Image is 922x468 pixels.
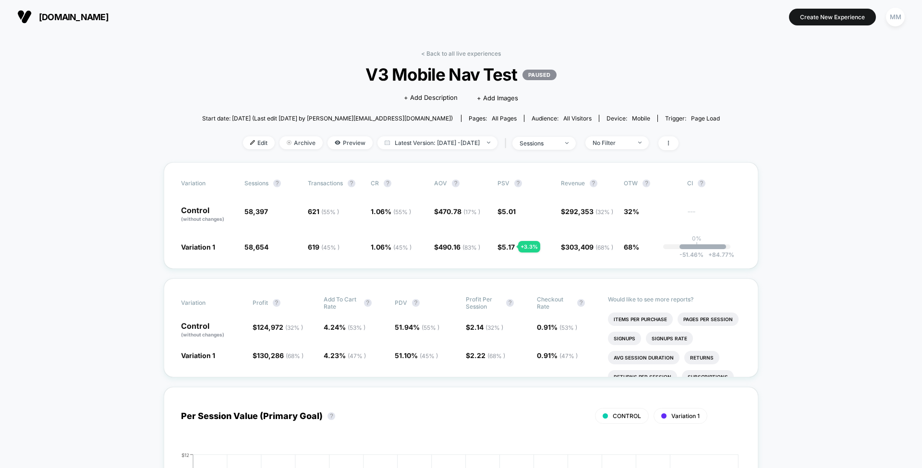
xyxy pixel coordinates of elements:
[393,244,412,251] span: ( 45 % )
[181,351,215,360] span: Variation 1
[497,243,515,251] span: $
[182,452,189,457] tspan: $12
[608,296,740,303] p: Would like to see more reports?
[599,115,657,122] span: Device:
[466,323,503,331] span: $
[420,352,438,360] span: ( 45 % )
[624,243,639,251] span: 68%
[477,94,518,102] span: + Add Images
[497,207,516,216] span: $
[273,299,280,307] button: ?
[393,208,411,216] span: ( 55 % )
[14,9,111,24] button: [DOMAIN_NAME]
[287,140,291,145] img: end
[561,243,613,251] span: $
[470,323,503,331] span: 2.14
[608,332,641,345] li: Signups
[497,180,510,187] span: PSV
[704,251,734,258] span: 84.77 %
[202,115,453,122] span: Start date: [DATE] (Last edit [DATE] by [PERSON_NAME][EMAIL_ADDRESS][DOMAIN_NAME])
[244,180,268,187] span: Sessions
[273,180,281,187] button: ?
[671,412,700,420] span: Variation 1
[708,251,712,258] span: +
[537,323,577,331] span: 0.91 %
[678,312,739,326] li: Pages Per Session
[502,243,515,251] span: 5.17
[646,332,693,345] li: Signups Rate
[643,180,650,187] button: ?
[348,180,355,187] button: ?
[463,208,480,216] span: ( 17 % )
[364,299,372,307] button: ?
[371,180,379,187] span: CR
[421,50,501,57] a: < Back to all live experiences
[328,136,373,149] span: Preview
[613,412,641,420] span: CONTROL
[682,370,734,384] li: Subscriptions
[321,208,339,216] span: ( 55 % )
[434,243,480,251] span: $
[395,299,407,306] span: PDV
[384,180,391,187] button: ?
[452,180,460,187] button: ?
[537,351,578,360] span: 0.91 %
[537,296,572,310] span: Checkout Rate
[563,115,592,122] span: All Visitors
[684,351,719,364] li: Returns
[593,139,631,146] div: No Filter
[595,208,613,216] span: ( 32 % )
[632,115,650,122] span: mobile
[502,136,512,150] span: |
[492,115,517,122] span: all pages
[324,323,365,331] span: 4.24 %
[608,351,679,364] li: Avg Session Duration
[253,299,268,306] span: Profit
[181,243,215,251] span: Variation 1
[506,299,514,307] button: ?
[561,180,585,187] span: Revenue
[244,243,268,251] span: 58,654
[285,324,303,331] span: ( 32 % )
[514,180,522,187] button: ?
[308,180,343,187] span: Transactions
[17,10,32,24] img: Visually logo
[253,351,303,360] span: $
[308,207,339,216] span: 621
[348,352,366,360] span: ( 47 % )
[279,136,323,149] span: Archive
[532,115,592,122] div: Audience:
[412,299,420,307] button: ?
[665,115,720,122] div: Trigger:
[518,241,540,252] div: + 3.3 %
[595,244,613,251] span: ( 68 % )
[559,352,578,360] span: ( 47 % )
[253,323,303,331] span: $
[228,64,694,84] span: V3 Mobile Nav Test
[181,216,224,222] span: (without changes)
[257,323,303,331] span: 124,972
[502,207,516,216] span: 5.01
[470,351,505,360] span: 2.22
[371,243,412,251] span: 1.06 %
[328,412,335,420] button: ?
[466,351,505,360] span: $
[485,324,503,331] span: ( 32 % )
[39,12,109,22] span: [DOMAIN_NAME]
[321,244,340,251] span: ( 45 % )
[404,93,458,103] span: + Add Description
[698,180,705,187] button: ?
[377,136,497,149] span: Latest Version: [DATE] - [DATE]
[624,207,639,216] span: 32%
[565,207,613,216] span: 292,353
[696,242,698,249] p: |
[324,296,359,310] span: Add To Cart Rate
[565,142,569,144] img: end
[679,251,704,258] span: -51.46 %
[244,207,268,216] span: 58,397
[487,352,505,360] span: ( 68 % )
[395,351,438,360] span: 51.10 %
[371,207,411,216] span: 1.06 %
[608,312,673,326] li: Items Per Purchase
[438,243,480,251] span: 490.16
